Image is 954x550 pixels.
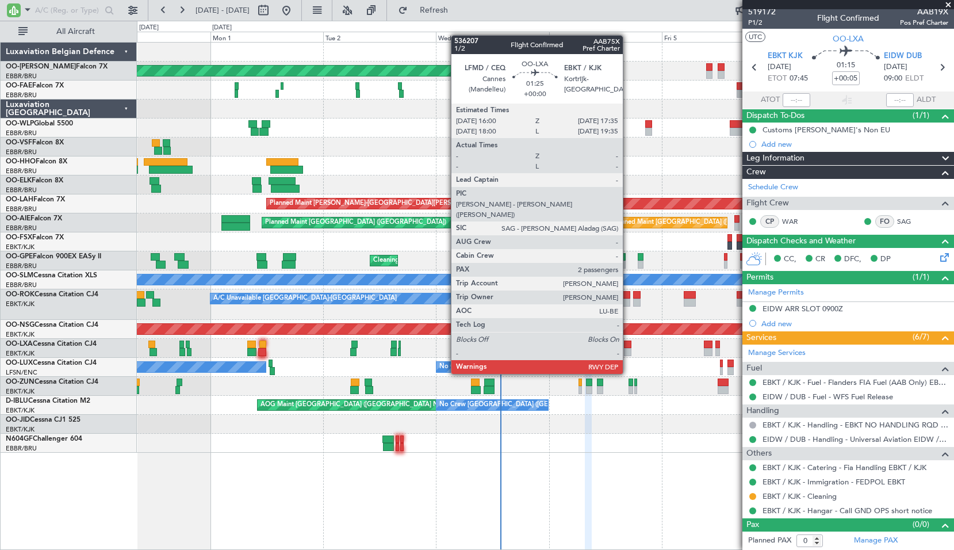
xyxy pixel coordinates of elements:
[97,32,210,42] div: Sun 31
[373,252,565,269] div: Cleaning [GEOGRAPHIC_DATA] ([GEOGRAPHIC_DATA] National)
[6,158,36,165] span: OO-HHO
[905,73,924,85] span: ELDT
[760,215,779,228] div: CP
[6,158,67,165] a: OO-HHOFalcon 8X
[436,32,549,42] div: Wed 3
[6,196,65,203] a: OO-LAHFalcon 7X
[6,167,37,175] a: EBBR/BRU
[900,6,948,18] span: AAB19X
[763,491,837,501] a: EBKT / KJK - Cleaning
[6,406,35,415] a: EBKT/KJK
[6,322,98,329] a: OO-NSGCessna Citation CJ4
[748,535,791,547] label: Planned PAX
[884,62,907,73] span: [DATE]
[913,518,929,530] span: (0/0)
[6,129,37,137] a: EBBR/BRU
[6,215,62,222] a: OO-AIEFalcon 7X
[410,6,458,14] span: Refresh
[763,434,948,444] a: EIDW / DUB - Handling - Universal Aviation EIDW / DUB
[746,518,759,532] span: Pax
[790,73,808,85] span: 07:45
[746,109,804,123] span: Dispatch To-Dos
[746,197,789,210] span: Flight Crew
[768,73,787,85] span: ETOT
[6,243,35,251] a: EBKT/KJK
[6,253,101,260] a: OO-GPEFalcon 900EX EASy II
[6,139,64,146] a: OO-VSFFalcon 8X
[913,331,929,343] span: (6/7)
[913,271,929,283] span: (1/1)
[6,330,35,339] a: EBKT/KJK
[571,81,649,98] div: Owner Melsbroek Air Base
[439,396,632,414] div: No Crew [GEOGRAPHIC_DATA] ([GEOGRAPHIC_DATA] National)
[265,214,446,231] div: Planned Maint [GEOGRAPHIC_DATA] ([GEOGRAPHIC_DATA])
[817,12,879,24] div: Flight Confirmed
[763,506,932,515] a: EBKT / KJK - Hangar - Call GND OPS short notice
[784,254,796,265] span: CC,
[6,398,28,404] span: D-IBLU
[746,404,779,418] span: Handling
[880,254,891,265] span: DP
[6,63,108,70] a: OO-[PERSON_NAME]Falcon 7X
[6,177,32,184] span: OO-ELK
[212,23,232,33] div: [DATE]
[782,216,808,227] a: WAR
[746,235,856,248] span: Dispatch Checks and Weather
[6,196,33,203] span: OO-LAH
[6,281,37,289] a: EBBR/BRU
[875,215,894,228] div: FO
[6,300,35,308] a: EBKT/KJK
[748,287,804,299] a: Manage Permits
[6,205,37,213] a: EBBR/BRU
[761,139,948,149] div: Add new
[844,254,861,265] span: DFC,
[30,28,121,36] span: All Aircraft
[748,182,798,193] a: Schedule Crew
[768,51,803,62] span: EBKT KJK
[6,444,37,453] a: EBBR/BRU
[746,447,772,460] span: Others
[6,72,37,81] a: EBBR/BRU
[763,463,926,472] a: EBKT / KJK - Catering - Fia Handling EBKT / KJK
[6,436,82,442] a: N604GFChallenger 604
[6,234,64,241] a: OO-FSXFalcon 7X
[761,94,780,106] span: ATOT
[763,392,893,402] a: EIDW / DUB - Fuel - WFS Fuel Release
[6,272,97,279] a: OO-SLMCessna Citation XLS
[768,62,791,73] span: [DATE]
[6,215,30,222] span: OO-AIE
[6,349,35,358] a: EBKT/KJK
[746,166,766,179] span: Crew
[6,379,98,385] a: OO-ZUNCessna Citation CJ4
[6,341,97,347] a: OO-LXACessna Citation CJ4
[6,341,33,347] span: OO-LXA
[783,93,810,107] input: --:--
[6,63,76,70] span: OO-[PERSON_NAME]
[6,224,37,232] a: EBBR/BRU
[662,32,775,42] div: Fri 5
[196,5,250,16] span: [DATE] - [DATE]
[745,32,765,42] button: UTC
[210,32,323,42] div: Mon 1
[6,91,37,100] a: EBBR/BRU
[763,420,948,430] a: EBKT / KJK - Handling - EBKT NO HANDLING RQD FOR CJ
[761,319,948,329] div: Add new
[6,148,37,156] a: EBBR/BRU
[746,331,776,345] span: Services
[6,291,98,298] a: OO-ROKCessna Citation CJ4
[549,32,662,42] div: Thu 4
[323,32,436,42] div: Tue 2
[897,216,923,227] a: SAG
[6,120,34,127] span: OO-WLP
[6,425,35,434] a: EBKT/KJK
[6,387,35,396] a: EBKT/KJK
[815,254,825,265] span: CR
[6,417,30,423] span: OO-JID
[6,360,97,366] a: OO-LUXCessna Citation CJ4
[213,290,397,307] div: A/C Unavailable [GEOGRAPHIC_DATA]-[GEOGRAPHIC_DATA]
[854,535,898,547] a: Manage PAX
[748,347,806,359] a: Manage Services
[35,2,101,19] input: A/C (Reg. or Type)
[763,304,843,314] div: EIDW ARR SLOT 0900Z
[833,33,864,45] span: OO-LXA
